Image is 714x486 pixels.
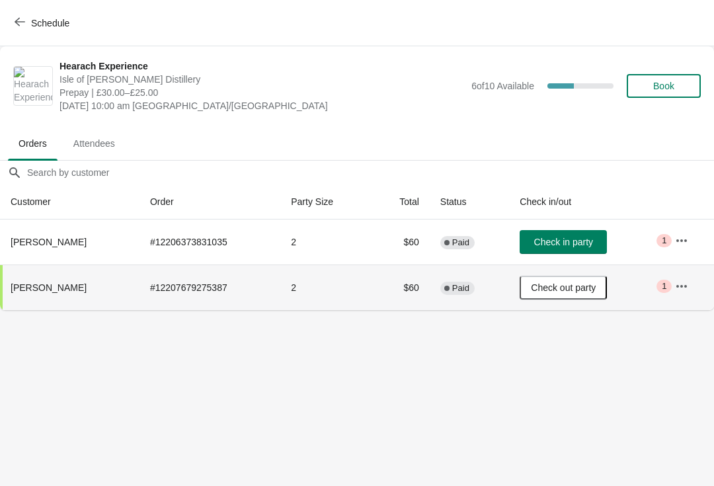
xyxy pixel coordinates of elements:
[59,60,465,73] span: Hearach Experience
[627,74,701,98] button: Book
[372,264,430,310] td: $60
[471,81,534,91] span: 6 of 10 Available
[280,264,371,310] td: 2
[59,86,465,99] span: Prepay | £30.00–£25.00
[59,99,465,112] span: [DATE] 10:00 am [GEOGRAPHIC_DATA]/[GEOGRAPHIC_DATA]
[14,67,52,105] img: Hearach Experience
[59,73,465,86] span: Isle of [PERSON_NAME] Distillery
[653,81,674,91] span: Book
[63,132,126,155] span: Attendees
[8,132,58,155] span: Orders
[509,184,664,220] th: Check in/out
[662,235,666,246] span: 1
[534,237,593,247] span: Check in party
[280,220,371,264] td: 2
[520,276,607,300] button: Check out party
[31,18,69,28] span: Schedule
[662,281,666,292] span: 1
[26,161,714,184] input: Search by customer
[139,264,280,310] td: # 12207679275387
[7,11,80,35] button: Schedule
[139,220,280,264] td: # 12206373831035
[452,237,469,248] span: Paid
[372,220,430,264] td: $60
[11,237,87,247] span: [PERSON_NAME]
[11,282,87,293] span: [PERSON_NAME]
[139,184,280,220] th: Order
[372,184,430,220] th: Total
[531,282,596,293] span: Check out party
[520,230,607,254] button: Check in party
[280,184,371,220] th: Party Size
[452,283,469,294] span: Paid
[430,184,509,220] th: Status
